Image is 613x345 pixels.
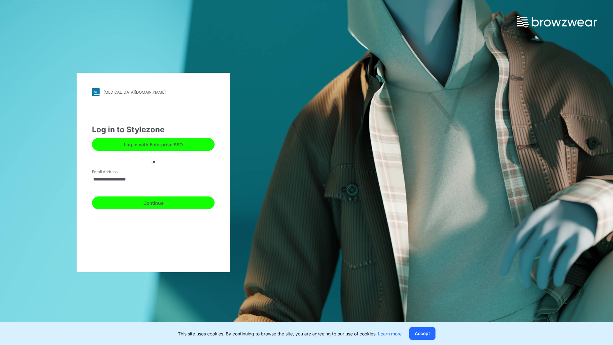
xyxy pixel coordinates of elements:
div: Log in to Stylezone [92,124,215,135]
div: or [146,158,161,165]
img: svg+xml;base64,PHN2ZyB3aWR0aD0iMjgiIGhlaWdodD0iMjgiIHZpZXdCb3g9IjAgMCAyOCAyOCIgZmlsbD0ibm9uZSIgeG... [92,88,100,96]
div: [MEDICAL_DATA][DOMAIN_NAME] [103,90,166,95]
img: browzwear-logo.73288ffb.svg [517,16,597,27]
a: Learn more [378,331,402,336]
button: Accept [409,327,435,340]
label: Email Address [92,169,137,175]
a: [MEDICAL_DATA][DOMAIN_NAME] [92,88,215,96]
p: This site uses cookies. By continuing to browse the site, you are agreeing to our use of cookies. [178,330,402,337]
button: Log in with Enterprise SSO [92,138,215,151]
button: Continue [92,196,215,209]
